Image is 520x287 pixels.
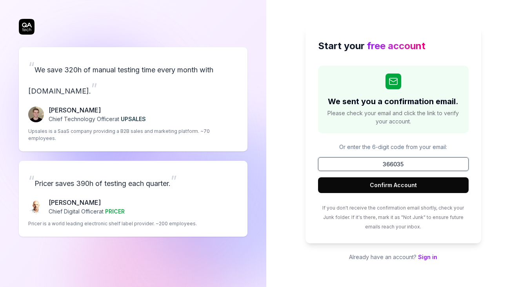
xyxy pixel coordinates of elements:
h2: We sent you a confirmation email. [328,96,458,107]
p: Pricer saves 390h of testing each quarter. [28,170,238,191]
p: Upsales is a SaaS company providing a B2B sales and marketing platform. ~70 employees. [28,128,238,142]
a: Sign in [418,254,437,260]
span: PRICER [105,208,125,215]
p: [PERSON_NAME] [49,198,125,207]
span: UPSALES [121,116,146,122]
button: Confirm Account [318,177,469,193]
img: Fredrik Seidl [28,107,44,122]
span: ” [171,172,177,189]
p: Already have an account? [305,253,481,261]
span: “ [28,172,35,189]
p: [PERSON_NAME] [49,105,146,115]
img: Chris Chalkitis [28,199,44,215]
p: We save 320h of manual testing time every month with [DOMAIN_NAME]. [28,57,238,99]
p: Or enter the 6-digit code from your email: [318,143,469,151]
a: “Pricer saves 390h of testing each quarter.”Chris Chalkitis[PERSON_NAME]Chief Digital Officerat P... [19,161,247,237]
p: Pricer is a world leading electronic shelf label provider. ~200 employees. [28,220,197,227]
span: ” [91,80,97,97]
h2: Start your [318,39,469,53]
span: Please check your email and click the link to verify your account. [326,109,461,125]
p: Chief Digital Officer at [49,207,125,215]
span: “ [28,59,35,76]
span: If you don't receive the confirmation email shortly, check your Junk folder. If it's there, mark ... [322,205,464,230]
span: free account [367,40,425,52]
p: Chief Technology Officer at [49,115,146,123]
a: “We save 320h of manual testing time every month with [DOMAIN_NAME].”Fredrik Seidl[PERSON_NAME]Ch... [19,47,247,151]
